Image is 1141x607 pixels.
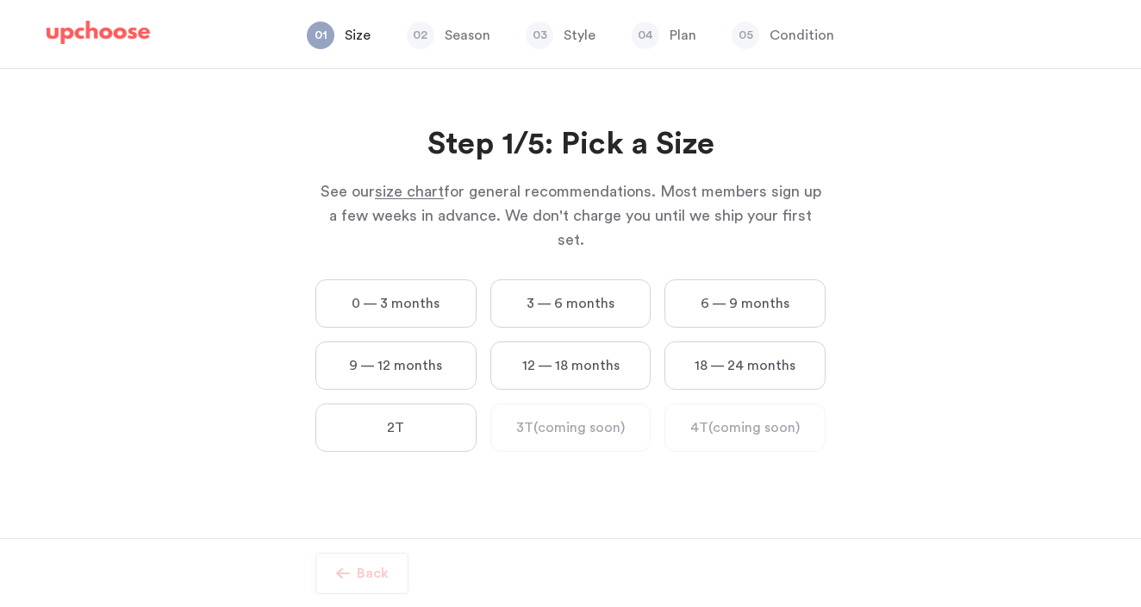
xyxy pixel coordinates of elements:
[315,341,477,390] label: 9 — 12 months
[564,25,595,46] p: Style
[47,21,150,45] img: UpChoose
[315,279,477,328] label: 0 — 3 months
[47,21,150,53] a: UpChoose
[732,22,759,49] span: 05
[490,279,652,328] label: 3 — 6 months
[490,341,652,390] label: 12 — 18 months
[770,25,834,46] p: Condition
[375,184,444,199] span: size chart
[664,341,826,390] label: 18 — 24 months
[345,25,371,46] p: Size
[315,553,408,594] button: Back
[315,179,826,252] p: See our for general recommendations. Most members sign up a few weeks in advance. We don't charge...
[357,563,389,584] p: Back
[670,25,696,46] p: Plan
[315,404,477,452] label: 2T
[407,22,434,49] span: 02
[315,124,826,166] h2: Step 1/5: Pick a Size
[445,25,490,46] p: Season
[490,404,652,452] label: 3T (coming soon)
[664,404,826,452] label: 4T (coming soon)
[307,22,334,49] span: 01
[526,22,553,49] span: 03
[664,279,826,328] label: 6 — 9 months
[632,22,659,49] span: 04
